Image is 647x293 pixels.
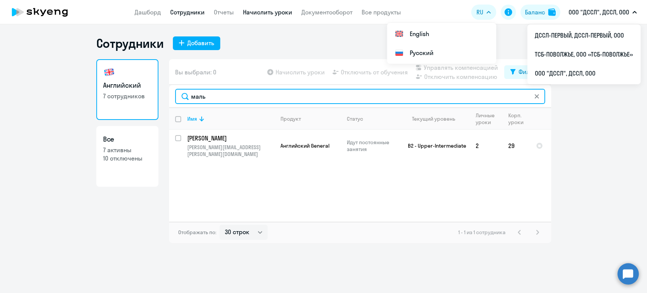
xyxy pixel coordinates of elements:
img: english [103,66,115,78]
p: 7 активны [103,146,152,154]
div: Корп. уроки [508,112,525,126]
h1: Сотрудники [96,36,164,51]
span: Вы выбрали: 0 [175,68,216,77]
button: Балансbalance [520,5,560,20]
a: Английский7 сотрудников [96,59,158,120]
div: Продукт [280,115,301,122]
a: Все7 активны10 отключены [96,126,158,187]
p: 7 сотрудников [103,92,152,100]
div: Статус [347,115,399,122]
a: Сотрудники [170,8,205,16]
img: Русский [395,48,404,57]
p: ООО "ДССЛ", ДССЛ, ООО [569,8,629,17]
td: B2 - Upper-Intermediate [399,130,470,162]
span: 1 - 1 из 1 сотрудника [458,229,506,236]
ul: RU [387,23,496,64]
td: 29 [502,130,530,162]
div: Продукт [280,115,340,122]
img: balance [548,8,556,16]
button: RU [471,5,496,20]
img: English [395,29,404,38]
p: 10 отключены [103,154,152,162]
h3: Английский [103,80,152,90]
div: Имя [187,115,274,122]
a: [PERSON_NAME] [187,134,274,142]
button: ООО "ДССЛ", ДССЛ, ООО [565,3,641,21]
p: [PERSON_NAME] [187,134,273,142]
a: Начислить уроки [243,8,292,16]
div: Корп. уроки [508,112,530,126]
div: Личные уроки [476,112,502,126]
a: Отчеты [214,8,234,16]
h3: Все [103,134,152,144]
div: Баланс [525,8,545,17]
div: Статус [347,115,363,122]
a: Все продукты [362,8,401,16]
button: Добавить [173,36,220,50]
div: Личные уроки [476,112,497,126]
div: Фильтр [519,67,539,76]
button: Фильтр [504,65,545,79]
input: Поиск по имени, email, продукту или статусу [175,89,545,104]
ul: RU [527,24,641,84]
div: Имя [187,115,197,122]
div: Текущий уровень [405,115,469,122]
td: 2 [470,130,502,162]
span: Английский General [280,142,329,149]
div: Текущий уровень [412,115,455,122]
span: Отображать по: [178,229,216,236]
div: Добавить [187,38,214,47]
span: RU [476,8,483,17]
p: Идут постоянные занятия [347,139,399,153]
a: Документооборот [301,8,352,16]
p: [PERSON_NAME][EMAIL_ADDRESS][PERSON_NAME][DOMAIN_NAME] [187,144,274,158]
a: Дашборд [135,8,161,16]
